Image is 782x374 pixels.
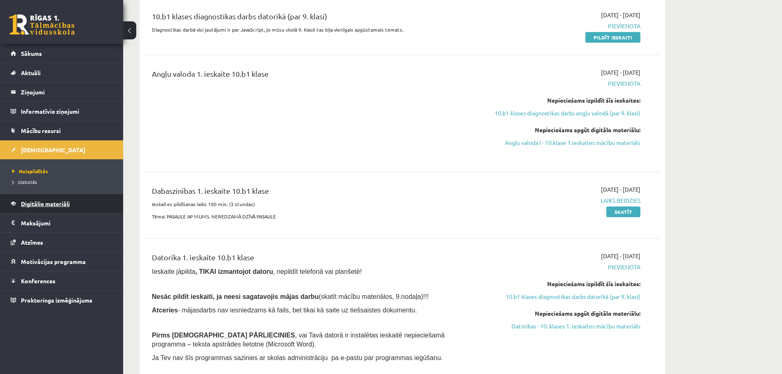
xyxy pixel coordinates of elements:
a: Pildīt ieskaiti [585,32,640,43]
p: Ieskaites pildīšanas laiks 180 min. (3 stundas) [152,200,473,208]
span: Pirms [DEMOGRAPHIC_DATA] PĀRLIECINIES [152,332,295,339]
span: [DATE] - [DATE] [601,252,640,260]
div: Datorika 1. ieskaite 10.b1 klase [152,252,473,267]
span: Motivācijas programma [21,258,86,265]
span: [DATE] - [DATE] [601,11,640,19]
span: (skatīt mācību materiālos, 9.nodaļa)!!! [319,293,429,300]
span: Atzīmes [21,239,43,246]
span: Pievienota [486,79,640,88]
span: Konferences [21,277,55,285]
a: Atzīmes [11,233,113,252]
p: Diagnostikas darbā visi jautājumi ir par JavaScript, jo mūsu skolā 9. klasē tas bija vienīgais ap... [152,26,473,33]
span: Izlabotās [12,179,37,185]
span: Neizpildītās [12,168,48,174]
span: Sākums [21,50,42,57]
a: Informatīvie ziņojumi [11,102,113,121]
a: Digitālie materiāli [11,194,113,213]
span: [DEMOGRAPHIC_DATA] [21,146,85,154]
span: Laiks beidzies [486,196,640,205]
div: Angļu valoda 1. ieskaite 10.b1 klase [152,68,473,83]
legend: Maksājumi [21,213,113,232]
span: Ieskaite jāpilda , nepildīt telefonā vai planšetē! [152,268,362,275]
span: Proktoringa izmēģinājums [21,296,92,304]
a: Skatīt [606,207,640,217]
a: Proktoringa izmēģinājums [11,291,113,310]
div: Nepieciešams apgūt digitālo materiālu: [486,126,640,134]
a: Konferences [11,271,113,290]
span: Mācību resursi [21,127,61,134]
div: 10.b1 klases diagnostikas darbs datorikā (par 9. klasi) [152,11,473,26]
a: Rīgas 1. Tālmācības vidusskola [9,14,75,35]
span: Nesāc pildīt ieskaiti, ja neesi sagatavojis mājas darbu [152,293,319,300]
b: Atceries [152,307,178,314]
a: Mācību resursi [11,121,113,140]
a: Neizpildītās [12,167,115,175]
p: Tēma: PASAULE AP MUMS. NEREDZAMĀ DZĪVĀ PASAULE [152,213,473,220]
div: Nepieciešams izpildīt šīs ieskaites: [486,280,640,288]
span: [DATE] - [DATE] [601,185,640,194]
div: Nepieciešams apgūt digitālo materiālu: [486,309,640,318]
a: Datorikas - 10. klases 1. ieskaites mācību materiāls [486,322,640,330]
a: 10.b1 klases diagnostikas darbs datorikā (par 9. klasi) [486,292,640,301]
a: 10.b1 klases diagnostikas darbs angļu valodā (par 9. klasi) [486,109,640,117]
a: Ziņojumi [11,83,113,101]
span: Digitālie materiāli [21,200,70,207]
div: Dabaszinības 1. ieskaite 10.b1 klase [152,185,473,200]
a: Angļu valoda I - 10.klase 1.ieskaites mācību materiāls [486,138,640,147]
span: , vai Tavā datorā ir instalētas ieskaitē nepieciešamā programma – teksta apstrādes lietotne (Micr... [152,332,445,348]
a: Maksājumi [11,213,113,232]
span: Ja Tev nav šīs programmas sazinies ar skolas administrāciju pa e-pastu par programmas iegūšanu. [152,354,443,361]
span: Pievienota [486,263,640,271]
a: Izlabotās [12,178,115,186]
a: Sākums [11,44,113,63]
a: Motivācijas programma [11,252,113,271]
a: [DEMOGRAPHIC_DATA] [11,140,113,159]
legend: Informatīvie ziņojumi [21,102,113,121]
span: Pievienota [486,22,640,30]
span: [DATE] - [DATE] [601,68,640,77]
span: Aktuāli [21,69,41,76]
legend: Ziņojumi [21,83,113,101]
b: , TIKAI izmantojot datoru [195,268,273,275]
a: Aktuāli [11,63,113,82]
span: - mājasdarbs nav iesniedzams kā fails, bet tikai kā saite uz tiešsaistes dokumentu. [152,307,417,314]
div: Nepieciešams izpildīt šīs ieskaites: [486,96,640,105]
